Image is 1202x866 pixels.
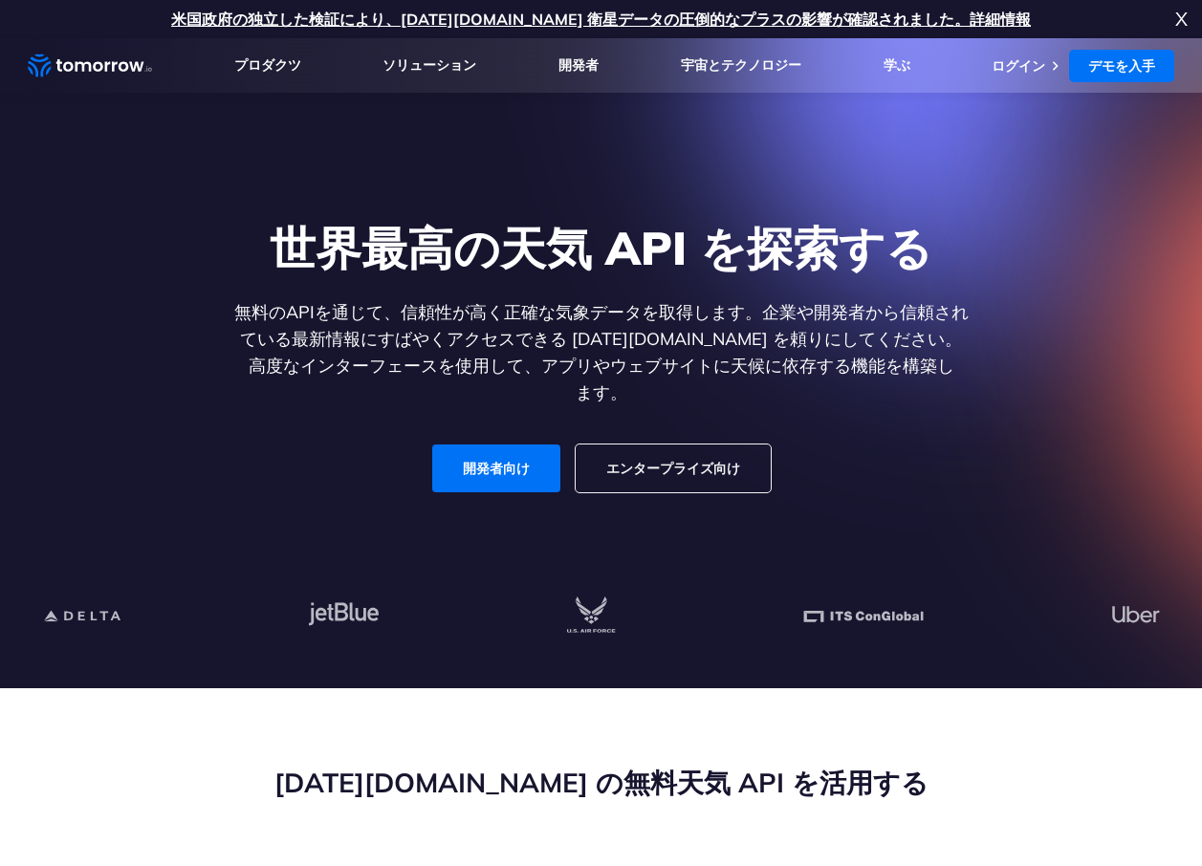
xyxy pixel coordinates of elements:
a: 宇宙とテクノロジー [681,56,801,75]
h1: 世界最高の天気 API を探索する [232,219,971,276]
a: プロダクツ [234,56,301,75]
font: [DATE][DOMAIN_NAME] の無料天気 API を活用する [274,766,929,799]
a: 米国政府の独立した検証により、[DATE][DOMAIN_NAME] 衛星データの圧倒的なプラスの影響が確認されました。詳細情報 [171,10,1031,29]
a: ホームリンク [28,52,152,80]
a: エンタープライズ向け [576,444,771,492]
a: ログイン [992,57,1045,75]
a: 開発者向け [432,444,560,492]
a: 開発者 [558,56,599,75]
a: ソリューション [382,56,476,75]
a: デモを入手 [1069,50,1174,82]
p: 無料のAPIを通じて、信頼性が高く正確な気象データを取得します。企業や開発者から信頼されている最新情報にすばやくアクセスできる [DATE][DOMAIN_NAME] を頼りにしてください。高度... [232,299,971,406]
a: 学ぶ [884,56,910,75]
